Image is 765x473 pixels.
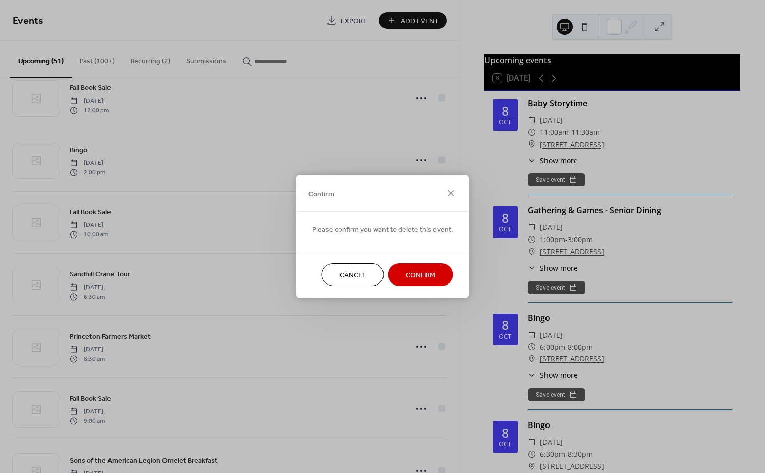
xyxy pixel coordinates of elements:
span: Confirm [406,270,435,281]
span: Cancel [340,270,366,281]
span: Confirm [308,188,334,199]
button: Cancel [322,263,384,286]
button: Confirm [388,263,453,286]
span: Please confirm you want to delete this event. [312,225,453,235]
